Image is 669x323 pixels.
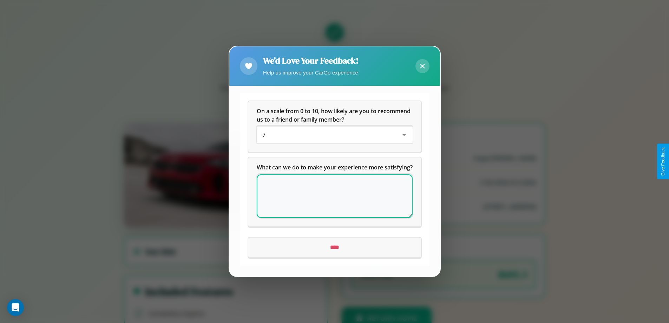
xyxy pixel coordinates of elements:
[263,68,359,77] p: Help us improve your CarGo experience
[257,108,412,124] span: On a scale from 0 to 10, how likely are you to recommend us to a friend or family member?
[257,107,413,124] h5: On a scale from 0 to 10, how likely are you to recommend us to a friend or family member?
[263,55,359,66] h2: We'd Love Your Feedback!
[257,127,413,144] div: On a scale from 0 to 10, how likely are you to recommend us to a friend or family member?
[257,164,413,172] span: What can we do to make your experience more satisfying?
[7,299,24,316] div: Open Intercom Messenger
[262,131,265,139] span: 7
[661,147,665,176] div: Give Feedback
[248,102,421,152] div: On a scale from 0 to 10, how likely are you to recommend us to a friend or family member?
